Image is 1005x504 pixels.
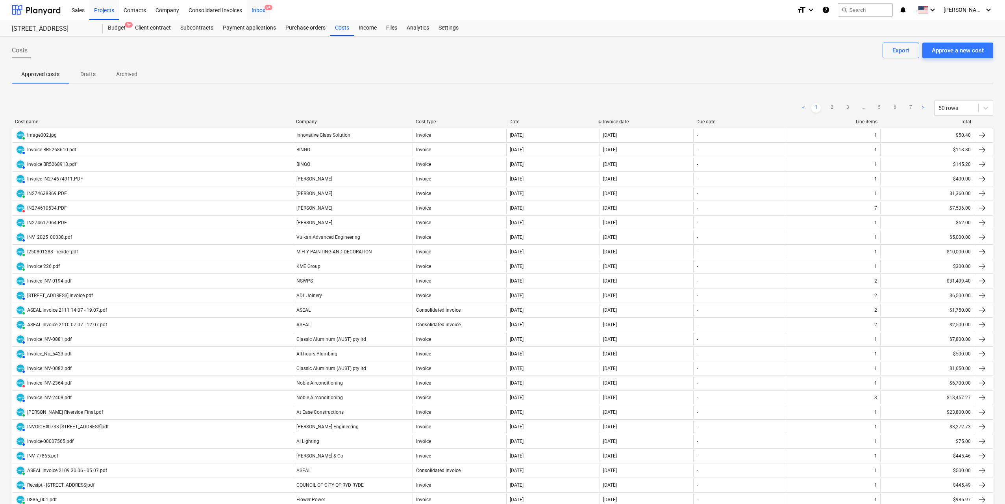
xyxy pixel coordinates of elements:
a: Previous page [799,103,808,113]
div: 1 [874,249,877,255]
div: 3 [874,395,877,400]
div: Budget [103,20,130,36]
img: xero.svg [17,277,24,285]
img: xero.svg [17,335,24,343]
div: Invoice has been synced with Xero and its status is currently DELETED [15,203,26,213]
div: [PERSON_NAME] & Co [296,453,343,459]
div: Invoice has been synced with Xero and its status is currently AUTHORISED [15,436,26,446]
div: I250801288 - render.pdf [27,249,78,255]
div: Invoice 226.pdf [27,264,60,269]
img: xero.svg [17,306,24,314]
div: Invoice has been synced with Xero and its status is currently PAID [15,320,26,330]
div: Invoice [416,409,431,415]
a: Page 1 is your current page [811,103,821,113]
div: Invoice INV-0194.pdf [27,278,72,284]
div: $2,500.00 [880,318,974,331]
a: Page 5 [874,103,884,113]
div: Invoice INV-0082.pdf [27,366,72,371]
div: [DATE] [510,162,524,167]
div: Invoice [416,205,431,211]
i: notifications [899,5,907,15]
div: 2 [874,293,877,298]
a: Files [381,20,402,36]
a: Page 7 [906,103,915,113]
img: xero.svg [17,131,24,139]
img: xero.svg [17,219,24,227]
div: $1,650.00 [880,362,974,375]
img: xero.svg [17,190,24,197]
div: $500.00 [880,464,974,477]
div: Company [296,119,409,125]
div: 1 [874,191,877,196]
a: Payment applications [218,20,281,36]
div: [PERSON_NAME] [296,205,332,211]
div: [DATE] [603,322,617,327]
div: Invoice has been synced with Xero and its status is currently AUTHORISED [15,334,26,344]
div: IN274617064.PDF [27,220,67,225]
div: Invoice [416,147,431,153]
div: [DATE] [603,380,617,386]
div: [DATE] [510,278,524,284]
div: Cost name [15,119,290,125]
div: $400.00 [880,173,974,185]
div: $1,750.00 [880,304,974,316]
p: Approved costs [21,70,59,78]
img: xero.svg [17,408,24,416]
img: xero.svg [17,350,24,358]
div: INVOICE#0733-[STREET_ADDRESS]pdf [27,424,109,430]
div: ASEAL Invoice 2110 07.07 - 12.07.pdf [27,322,107,327]
div: Noble Airconditioning [296,380,343,386]
div: [DATE] [510,132,524,138]
div: INV_2025_00038.pdf [27,234,72,240]
div: - [697,293,698,298]
div: Invoice [416,264,431,269]
p: Archived [116,70,137,78]
div: $50.40 [880,129,974,141]
div: Classic Aluminum (AUST) pty ltd [296,337,366,342]
div: $445.46 [880,450,974,462]
button: Approve a new cost [922,43,993,58]
img: xero.svg [17,394,24,402]
a: Income [354,20,381,36]
div: Classic Aluminum (AUST) pty ltd [296,366,366,371]
div: [DATE] [510,264,524,269]
div: - [697,366,698,371]
div: [DATE] [603,205,617,211]
div: Invoice has been synced with Xero and its status is currently PAID [15,218,26,228]
div: [DATE] [603,191,617,196]
div: 1 [874,176,877,182]
span: ... [859,103,868,113]
div: Analytics [402,20,434,36]
div: [DATE] [510,395,524,400]
a: Client contract [130,20,176,36]
div: [DATE] [510,147,524,153]
div: - [697,205,698,211]
div: Settings [434,20,463,36]
div: [DATE] [603,453,617,459]
div: [DATE] [510,191,524,196]
div: $500.00 [880,348,974,360]
div: [DATE] [603,220,617,225]
div: [DATE] [603,409,617,415]
div: Vulkan Advanced Engineering [296,234,360,240]
div: [DATE] [603,132,617,138]
div: [DATE] [603,307,617,313]
span: 9+ [265,5,272,10]
div: Noble Airconditioning [296,395,343,400]
div: [DATE] [603,366,617,371]
div: Invoice BR5268610.pdf [27,147,76,153]
div: [DATE] [603,264,617,269]
div: [DATE] [603,424,617,430]
div: IN274638869.PDF [27,191,67,196]
div: [DATE] [510,234,524,240]
div: Invoice has been synced with Xero and its status is currently AUTHORISED [15,349,26,359]
div: Al Lighting [296,439,319,444]
div: Invoice [416,278,431,284]
div: Invoice has been synced with Xero and its status is currently PAID [15,247,26,257]
div: Invoice has been synced with Xero and its status is currently AUTHORISED [15,276,26,286]
div: Invoice has been synced with Xero and its status is currently AUTHORISED [15,363,26,374]
div: [DATE] [510,337,524,342]
div: - [697,424,698,430]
